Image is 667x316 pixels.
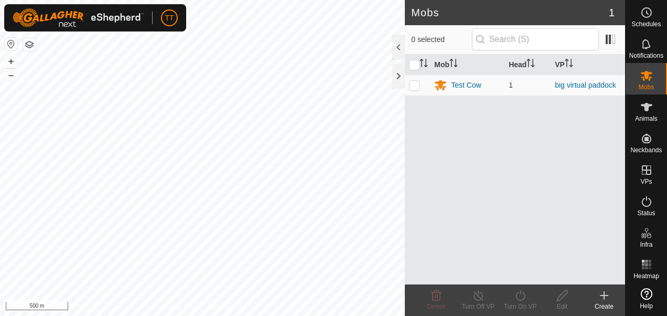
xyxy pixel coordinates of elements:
[13,8,144,27] img: Gallagher Logo
[5,38,17,50] button: Reset Map
[457,302,499,311] div: Turn Off VP
[451,80,481,91] div: Test Cow
[419,60,428,69] p-sorticon: Activate to sort
[555,81,616,89] a: big virtual paddock
[583,302,625,311] div: Create
[640,241,652,248] span: Infra
[640,178,652,185] span: VPs
[635,115,658,122] span: Animals
[430,55,504,75] th: Mob
[472,28,599,50] input: Search (S)
[631,21,661,27] span: Schedules
[161,302,200,312] a: Privacy Policy
[639,84,654,90] span: Mobs
[633,273,659,279] span: Heatmap
[526,60,535,69] p-sorticon: Activate to sort
[213,302,244,312] a: Contact Us
[630,147,662,153] span: Neckbands
[499,302,541,311] div: Turn On VP
[609,5,615,20] span: 1
[427,303,446,310] span: Delete
[565,60,573,69] p-sorticon: Activate to sort
[637,210,655,216] span: Status
[504,55,551,75] th: Head
[541,302,583,311] div: Edit
[411,34,471,45] span: 0 selected
[640,303,653,309] span: Help
[5,55,17,68] button: +
[551,55,625,75] th: VP
[626,284,667,313] a: Help
[165,13,174,24] span: TT
[449,60,458,69] p-sorticon: Activate to sort
[5,69,17,81] button: –
[23,38,36,51] button: Map Layers
[411,6,609,19] h2: Mobs
[629,52,663,59] span: Notifications
[509,81,513,89] span: 1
